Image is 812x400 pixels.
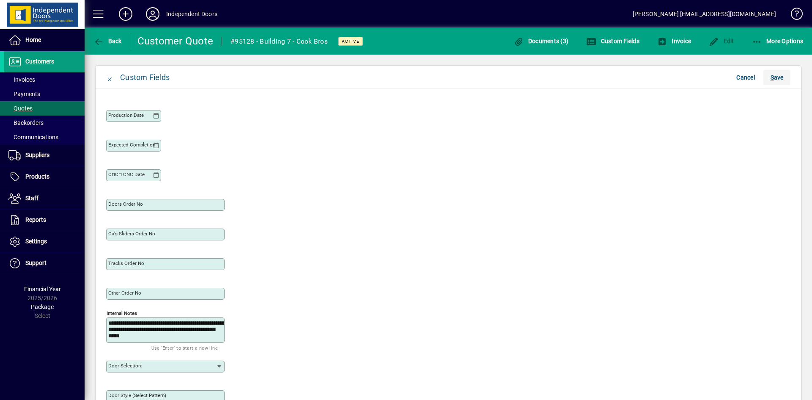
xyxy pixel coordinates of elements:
span: Settings [25,238,47,245]
button: More Options [750,33,806,49]
mat-label: Other Order No [108,290,141,296]
button: Save [763,70,790,85]
span: Cancel [736,71,755,84]
button: Edit [707,33,736,49]
app-page-header-button: Back [85,33,131,49]
a: Backorders [4,116,85,130]
mat-label: Door Style (Select Pattern) [108,392,166,398]
span: Home [25,36,41,43]
span: Documents (3) [513,38,568,44]
span: Products [25,173,49,180]
button: Profile [139,6,166,22]
div: Independent Doors [166,7,217,21]
span: More Options [752,38,804,44]
a: Payments [4,87,85,101]
button: Close [100,67,120,88]
span: Financial Year [24,286,61,292]
a: Quotes [4,101,85,116]
a: Reports [4,210,85,231]
span: Customers [25,58,54,65]
mat-label: Expected Completion [108,142,155,148]
mat-label: Internal Notes [107,310,137,316]
button: Invoice [655,33,693,49]
mat-label: Doors Order No [108,201,143,207]
button: Documents (3) [511,33,571,49]
span: Edit [709,38,734,44]
div: #95128 - Building 7 - Cook Bros [230,35,328,48]
div: [PERSON_NAME] [EMAIL_ADDRESS][DOMAIN_NAME] [633,7,776,21]
span: Quotes [8,105,33,112]
mat-label: Production Date [108,112,144,118]
span: Suppliers [25,152,49,158]
button: Cancel [732,70,759,85]
mat-label: CHCH CNC Date [108,171,145,177]
a: Invoices [4,72,85,87]
div: Customer Quote [137,34,214,48]
a: Communications [4,130,85,144]
button: Custom Fields [584,33,642,49]
span: Invoices [8,76,35,83]
mat-label: Tracks Order No [108,260,144,266]
span: Reports [25,216,46,223]
a: Settings [4,231,85,252]
a: Knowledge Base [785,2,801,29]
span: Staff [25,195,38,201]
span: Backorders [8,119,44,126]
button: Back [91,33,124,49]
span: Invoice [657,38,691,44]
div: Custom Fields [120,71,170,84]
a: Home [4,30,85,51]
a: Support [4,253,85,274]
mat-label: Ca's Sliders Order No [108,231,155,237]
a: Staff [4,188,85,209]
span: Support [25,259,47,266]
a: Products [4,166,85,188]
mat-label: Door Selection: [108,363,142,369]
span: ave [771,71,784,84]
mat-hint: Use 'Enter' to start a new line [151,343,218,353]
span: S [771,74,774,81]
a: Suppliers [4,145,85,166]
span: Package [31,303,54,310]
span: Custom Fields [586,38,639,44]
span: Active [342,39,359,44]
span: Back [93,38,122,44]
button: Add [112,6,139,22]
span: Communications [8,134,58,141]
span: Payments [8,91,40,97]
